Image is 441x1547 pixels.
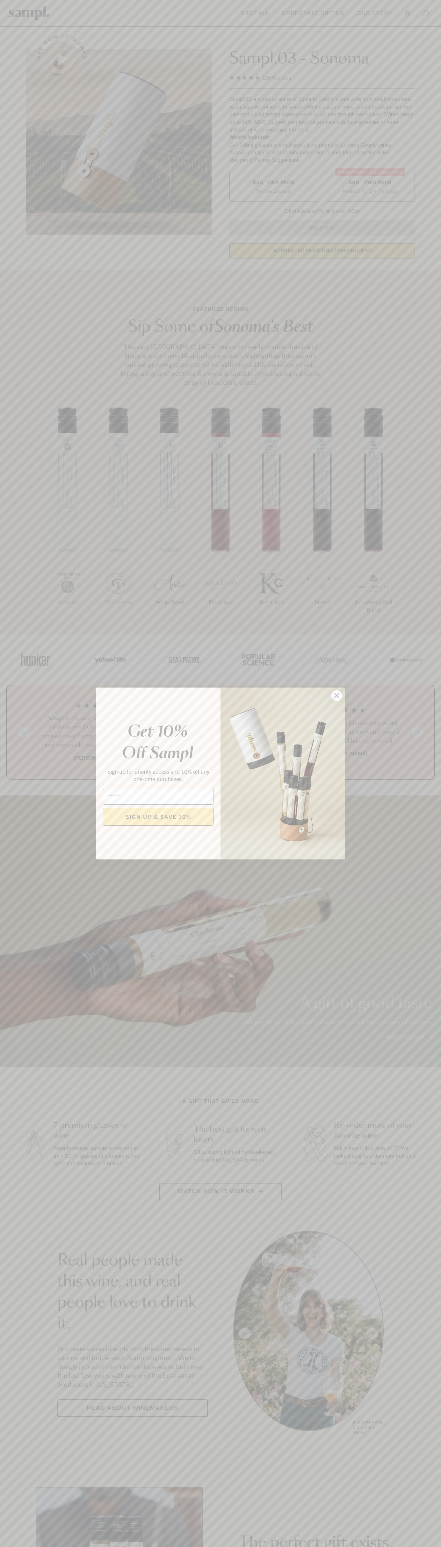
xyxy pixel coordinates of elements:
input: Email [103,789,214,805]
button: SIGN UP & SAVE 10% [103,808,214,826]
button: Close dialog [331,690,342,701]
img: 96933287-25a1-481a-a6d8-4dd623390dc6.png [220,688,345,859]
em: Get 10% Off Sampl [122,724,193,761]
span: Sign up for priority access and 10% off any one-time purchases. [107,768,209,782]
